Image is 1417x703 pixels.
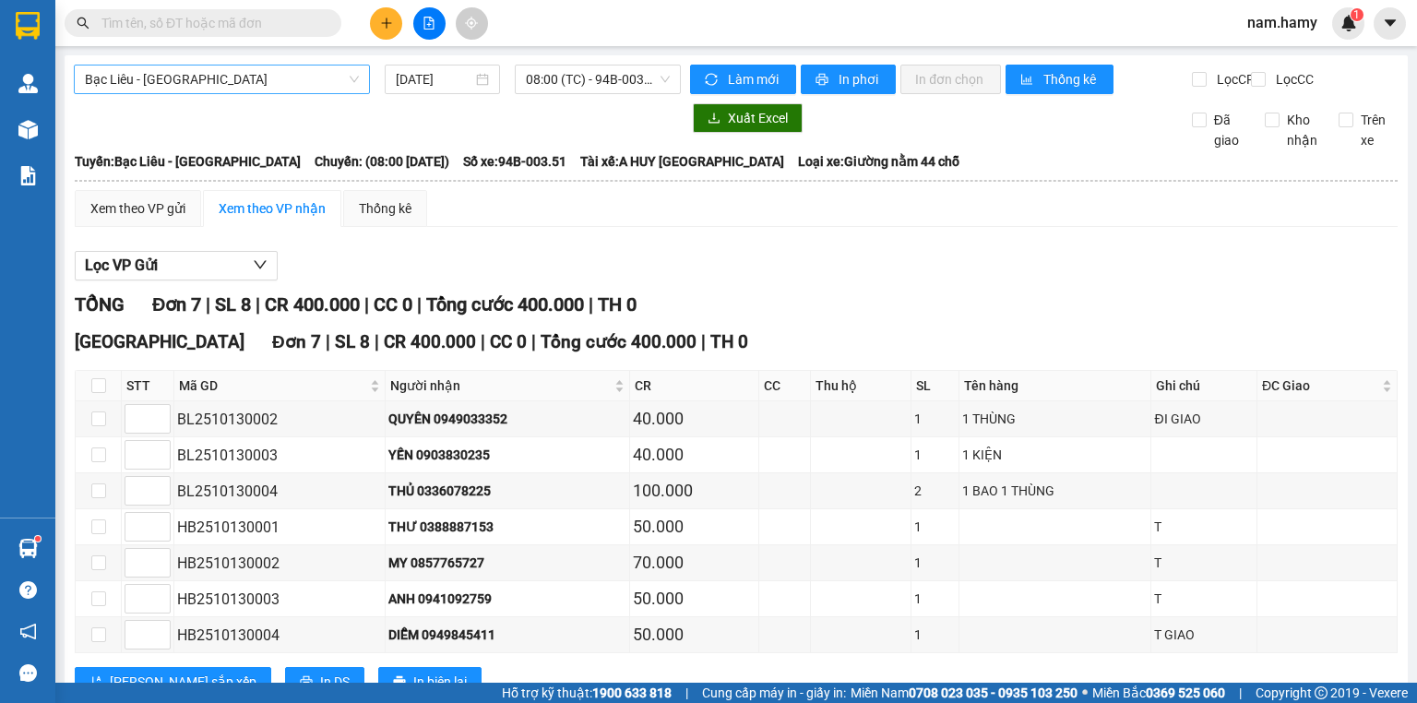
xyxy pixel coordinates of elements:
span: SL 8 [335,331,370,352]
div: 1 THÙNG [962,409,1148,429]
span: | [364,293,369,316]
td: BL2510130004 [174,473,386,509]
button: file-add [413,7,446,40]
span: caret-down [1382,15,1399,31]
span: | [206,293,210,316]
div: 100.000 [633,478,756,504]
button: bar-chartThống kê [1006,65,1113,94]
div: 1 [914,625,956,645]
span: Người nhận [390,375,610,396]
button: sort-ascending[PERSON_NAME] sắp xếp [75,667,271,697]
th: Thu hộ [811,371,911,401]
span: 1 [1353,8,1360,21]
th: CR [630,371,759,401]
img: warehouse-icon [18,120,38,139]
span: Miền Bắc [1092,683,1225,703]
span: In phơi [839,69,881,89]
span: printer [300,675,313,690]
button: printerIn DS [285,667,364,697]
span: Đơn 7 [272,331,321,352]
span: ⚪️ [1082,689,1088,697]
div: Xem theo VP nhận [219,198,326,219]
span: nam.hamy [1232,11,1332,34]
div: ĐI GIAO [1154,409,1254,429]
div: BL2510130003 [177,444,382,467]
span: Làm mới [728,69,781,89]
span: In biên lai [413,672,467,692]
td: HB2510130004 [174,617,386,653]
sup: 1 [1351,8,1363,21]
div: T [1154,517,1254,537]
img: warehouse-icon [18,539,38,558]
div: BL2510130002 [177,408,382,431]
th: SL [911,371,959,401]
button: syncLàm mới [690,65,796,94]
span: [PERSON_NAME] sắp xếp [110,672,256,692]
span: Loại xe: Giường nằm 44 chỗ [798,151,959,172]
div: 50.000 [633,622,756,648]
span: aim [465,17,478,30]
span: bar-chart [1020,73,1036,88]
span: | [701,331,706,352]
strong: 1900 633 818 [592,685,672,700]
div: MY 0857765727 [388,553,625,573]
span: TH 0 [710,331,748,352]
span: | [589,293,593,316]
span: sync [705,73,720,88]
span: Tài xế: A HUY [GEOGRAPHIC_DATA] [580,151,784,172]
img: logo-vxr [16,12,40,40]
div: 1 BAO 1 THÙNG [962,481,1148,501]
span: Cung cấp máy in - giấy in: [702,683,846,703]
sup: 1 [35,536,41,542]
div: HB2510130003 [177,588,382,611]
li: 995 [PERSON_NAME] [8,41,351,64]
div: 70.000 [633,550,756,576]
span: search [77,17,89,30]
div: 2 [914,481,956,501]
span: CR 400.000 [384,331,476,352]
div: 40.000 [633,442,756,468]
span: Tổng cước 400.000 [541,331,697,352]
button: aim [456,7,488,40]
span: CC 0 [490,331,527,352]
td: HB2510130003 [174,581,386,617]
span: Hỗ trợ kỹ thuật: [502,683,672,703]
span: TỔNG [75,293,125,316]
span: phone [106,67,121,82]
div: HB2510130002 [177,552,382,575]
div: BL2510130004 [177,480,382,503]
td: BL2510130003 [174,437,386,473]
th: Tên hàng [959,371,1151,401]
span: down [253,257,268,272]
span: Đã giao [1207,110,1252,150]
th: CC [759,371,811,401]
div: 1 [914,445,956,465]
button: caret-down [1374,7,1406,40]
input: Tìm tên, số ĐT hoặc mã đơn [101,13,319,33]
strong: 0708 023 035 - 0935 103 250 [909,685,1078,700]
span: | [531,331,536,352]
div: 1 [914,589,956,609]
span: 08:00 (TC) - 94B-003.51 [526,66,671,93]
input: 13/10/2025 [396,69,471,89]
span: Trên xe [1353,110,1399,150]
div: DIỄM 0949845411 [388,625,625,645]
span: copyright [1315,686,1328,699]
div: 40.000 [633,406,756,432]
button: printerIn phơi [801,65,896,94]
td: BL2510130002 [174,401,386,437]
div: 50.000 [633,514,756,540]
span: plus [380,17,393,30]
b: GỬI : Bến Xe Bạc Liêu [8,115,256,146]
div: Xem theo VP gửi [90,198,185,219]
span: CC 0 [374,293,412,316]
div: T [1154,553,1254,573]
button: printerIn biên lai [378,667,482,697]
span: question-circle [19,581,37,599]
div: QUYÊN 0949033352 [388,409,625,429]
span: ĐC Giao [1262,375,1378,396]
span: SL 8 [215,293,251,316]
div: 1 [914,409,956,429]
div: ANH 0941092759 [388,589,625,609]
div: 50.000 [633,586,756,612]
